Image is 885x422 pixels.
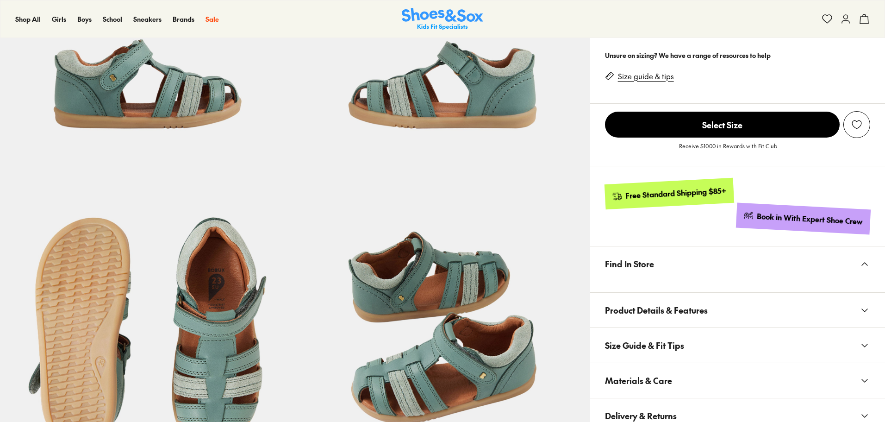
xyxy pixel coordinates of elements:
div: Unsure on sizing? We have a range of resources to help [605,50,870,60]
a: Brands [173,14,194,24]
a: Girls [52,14,66,24]
a: Size guide & tips [618,71,674,82]
button: Find In Store [590,246,885,281]
span: Materials & Care [605,367,672,394]
div: Free Standard Shipping $85+ [625,186,726,201]
button: Select Size [605,111,840,138]
img: SNS_Logo_Responsive.svg [402,8,483,31]
a: Book in With Expert Shoe Crew [736,203,871,235]
span: Find In Store [605,250,654,277]
span: Size Guide & Fit Tips [605,332,684,359]
a: School [103,14,122,24]
a: Shoes & Sox [402,8,483,31]
a: Sale [206,14,219,24]
button: Size Guide & Fit Tips [590,328,885,363]
a: Free Standard Shipping $85+ [604,178,734,209]
a: Sneakers [133,14,162,24]
a: Boys [77,14,92,24]
button: Add to Wishlist [843,111,870,138]
p: Receive $10.00 in Rewards with Fit Club [679,142,777,158]
button: Product Details & Features [590,293,885,328]
a: Shop All [15,14,41,24]
div: Book in With Expert Shoe Crew [757,211,863,227]
span: Product Details & Features [605,296,708,324]
span: Select Size [605,112,840,138]
button: Materials & Care [590,363,885,398]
